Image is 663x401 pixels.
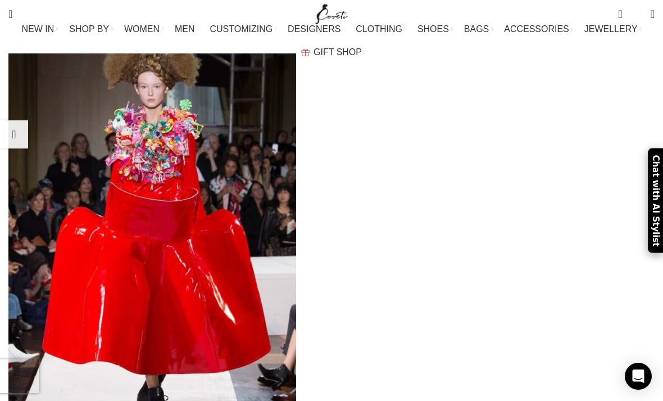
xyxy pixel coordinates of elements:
[356,24,402,34] span: CLOTHING
[22,24,55,34] span: NEW IN
[288,18,344,40] a: DESIGNERS
[612,3,628,25] a: 0
[288,24,340,34] span: DESIGNERS
[3,18,660,64] div: Main navigation
[69,24,109,34] span: SHOP BY
[175,24,195,34] span: MEN
[619,6,628,14] span: 0
[631,3,642,25] div: My Wishlist
[175,18,198,40] a: MEN
[124,18,164,40] a: WOMEN
[464,18,493,40] a: BAGS
[3,3,18,25] a: Search
[301,41,362,64] a: GIFT SHOP
[69,18,113,40] a: SHOP BY
[210,18,276,40] a: CUSTOMIZING
[584,18,642,40] a: JEWELLERY
[504,18,573,40] a: ACCESSORIES
[633,11,642,20] span: 0
[504,24,569,34] span: ACCESSORIES
[124,24,160,34] span: WOMEN
[210,24,273,34] span: CUSTOMIZING
[356,18,406,40] a: CLOTHING
[314,47,362,57] span: GIFT SHOP
[313,8,351,18] a: Site logo
[301,49,310,56] img: GiftBag
[464,24,489,34] span: BAGS
[417,24,449,34] span: SHOES
[625,363,652,390] div: Open Intercom Messenger
[584,24,638,34] span: JEWELLERY
[22,18,58,40] a: NEW IN
[417,18,453,40] a: SHOES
